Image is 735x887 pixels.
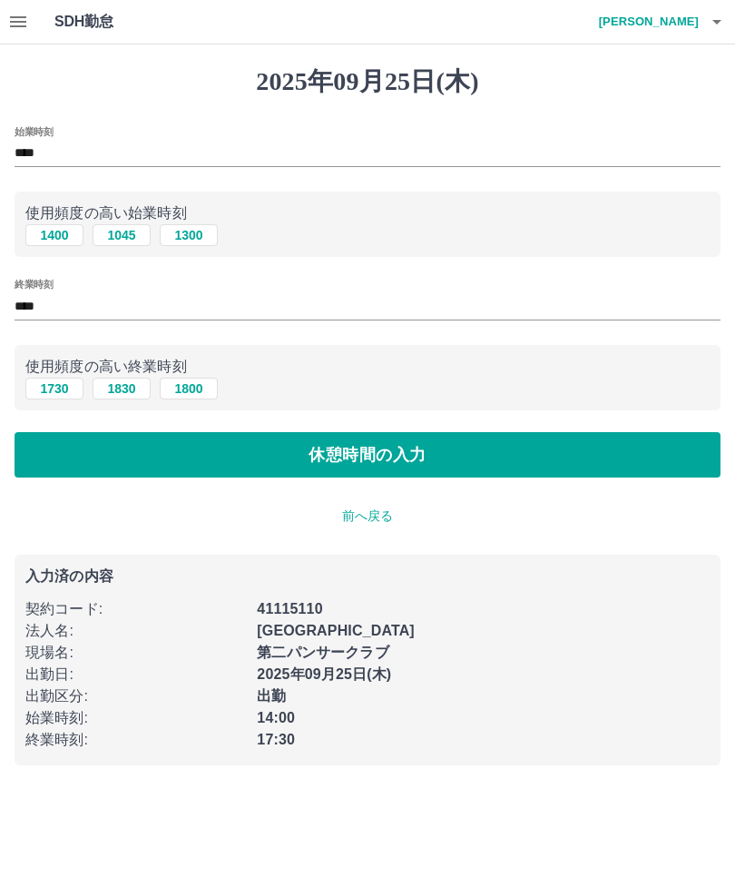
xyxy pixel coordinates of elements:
[93,378,151,399] button: 1830
[15,66,720,97] h1: 2025年09月25日(木)
[25,356,710,378] p: 使用頻度の高い終業時刻
[15,432,720,478] button: 休憩時間の入力
[25,202,710,224] p: 使用頻度の高い始業時刻
[257,732,295,747] b: 17:30
[15,278,53,291] label: 終業時刻
[257,623,415,638] b: [GEOGRAPHIC_DATA]
[25,685,246,707] p: 出勤区分 :
[93,224,151,246] button: 1045
[257,601,322,616] b: 41115110
[25,378,83,399] button: 1730
[25,642,246,664] p: 現場名 :
[257,666,391,682] b: 2025年09月25日(木)
[25,729,246,751] p: 終業時刻 :
[160,224,218,246] button: 1300
[257,645,388,660] b: 第二パンサークラブ
[257,688,286,704] b: 出勤
[15,507,720,526] p: 前へ戻る
[25,707,246,729] p: 始業時刻 :
[25,664,246,685] p: 出勤日 :
[15,124,53,138] label: 始業時刻
[160,378,218,399] button: 1800
[25,569,710,584] p: 入力済の内容
[25,598,246,620] p: 契約コード :
[25,224,83,246] button: 1400
[257,710,295,725] b: 14:00
[25,620,246,642] p: 法人名 :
